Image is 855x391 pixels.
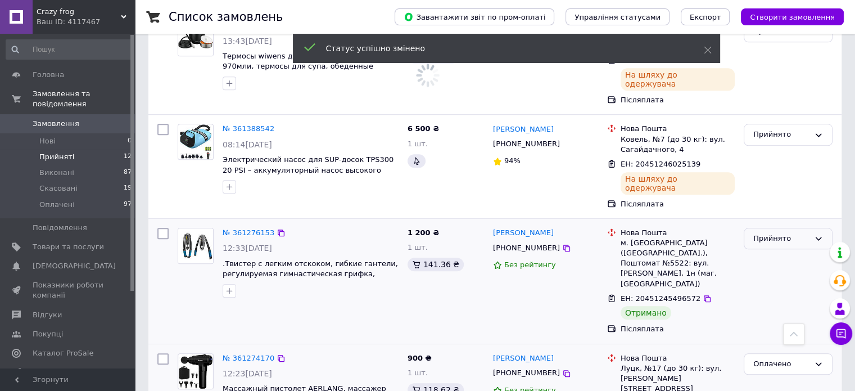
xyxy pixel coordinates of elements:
[753,129,809,141] div: Прийнято
[621,228,735,238] div: Нова Пошта
[408,140,428,148] span: 1 шт.
[621,238,735,289] div: м. [GEOGRAPHIC_DATA] ([GEOGRAPHIC_DATA].), Поштомат №5522: вул. [PERSON_NAME], 1н (маг. [GEOGRAPH...
[621,172,735,195] div: На шляху до одержувача
[33,367,71,377] span: Аналітика
[408,354,432,362] span: 900 ₴
[223,259,398,299] a: .Твистер с легким отскоком, гибкие гантели, регулируемая гимнастическая грифка, тренажер для трен...
[39,183,78,194] span: Скасовані
[408,258,464,271] div: 141.36 ₴
[566,8,669,25] button: Управління статусами
[753,233,809,245] div: Прийнято
[128,136,132,146] span: 0
[33,329,63,339] span: Покупці
[39,200,75,210] span: Оплачені
[178,20,214,56] a: Фото товару
[404,12,545,22] span: Завантажити звіт по пром-оплаті
[395,8,554,25] button: Завантажити звіт по пром-оплаті
[33,223,87,233] span: Повідомлення
[223,244,272,253] span: 12:33[DATE]
[621,199,735,209] div: Післяплата
[178,228,213,263] img: Фото товару
[37,7,121,17] span: Crazy frog
[621,68,735,91] div: На шляху до одержувача
[178,228,214,264] a: Фото товару
[408,368,428,377] span: 1 шт.
[39,136,56,146] span: Нові
[6,39,133,60] input: Пошук
[621,95,735,105] div: Післяплата
[574,13,661,21] span: Управління статусами
[124,200,132,210] span: 97
[408,243,428,251] span: 1 шт.
[223,155,393,195] a: Электрический насос для SUP-досок TPS300 20 PSI – аккумуляторный насос высокого давления, двухсту...
[33,89,135,109] span: Замовлення та повідомлення
[33,119,79,129] span: Замовлення
[178,353,214,389] a: Фото товару
[491,241,562,255] div: [PHONE_NUMBER]
[741,8,844,25] button: Створити замовлення
[690,13,721,21] span: Експорт
[730,12,844,21] a: Створити замовлення
[750,13,835,21] span: Створити замовлення
[33,280,104,300] span: Показники роботи компанії
[223,354,274,362] a: № 361274170
[621,294,700,303] span: ЕН: 20451245496572
[180,124,211,159] img: Фото товару
[223,37,272,46] span: 13:43[DATE]
[223,124,274,133] a: № 361388542
[621,124,735,134] div: Нова Пошта
[33,348,93,358] span: Каталог ProSale
[681,8,730,25] button: Експорт
[491,366,562,380] div: [PHONE_NUMBER]
[504,156,521,165] span: 94%
[408,124,439,133] span: 6 500 ₴
[169,10,283,24] h1: Список замовлень
[33,242,104,252] span: Товари та послуги
[223,140,272,149] span: 08:14[DATE]
[33,70,64,80] span: Головна
[37,17,135,27] div: Ваш ID: 4117467
[504,260,556,269] span: Без рейтингу
[124,168,132,178] span: 87
[33,310,62,320] span: Відгуки
[178,21,213,56] img: Фото товару
[178,124,214,160] a: Фото товару
[223,228,274,237] a: № 361276153
[621,160,700,168] span: ЕН: 20451246025139
[493,124,554,135] a: [PERSON_NAME]
[408,228,439,237] span: 1 200 ₴
[124,183,132,194] span: 19
[621,134,735,155] div: Ковель, №7 (до 30 кг): вул. Сагайдачного, 4
[493,228,554,239] a: [PERSON_NAME]
[33,261,116,271] span: [DEMOGRAPHIC_DATA]
[39,152,74,162] span: Прийняті
[179,354,212,389] img: Фото товару
[326,43,676,54] div: Статус успішно змінено
[223,52,396,92] a: Термосы wiwens для горячей еды, взрослые, 970мли, термосы для супа, обеденные контейнеры с широки...
[223,369,272,378] span: 12:23[DATE]
[493,353,554,364] a: [PERSON_NAME]
[124,152,132,162] span: 12
[753,358,809,370] div: Оплачено
[39,168,74,178] span: Виконані
[621,324,735,334] div: Післяплата
[491,137,562,151] div: [PHONE_NUMBER]
[830,322,852,345] button: Чат з покупцем
[621,353,735,363] div: Нова Пошта
[621,306,671,320] div: Отримано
